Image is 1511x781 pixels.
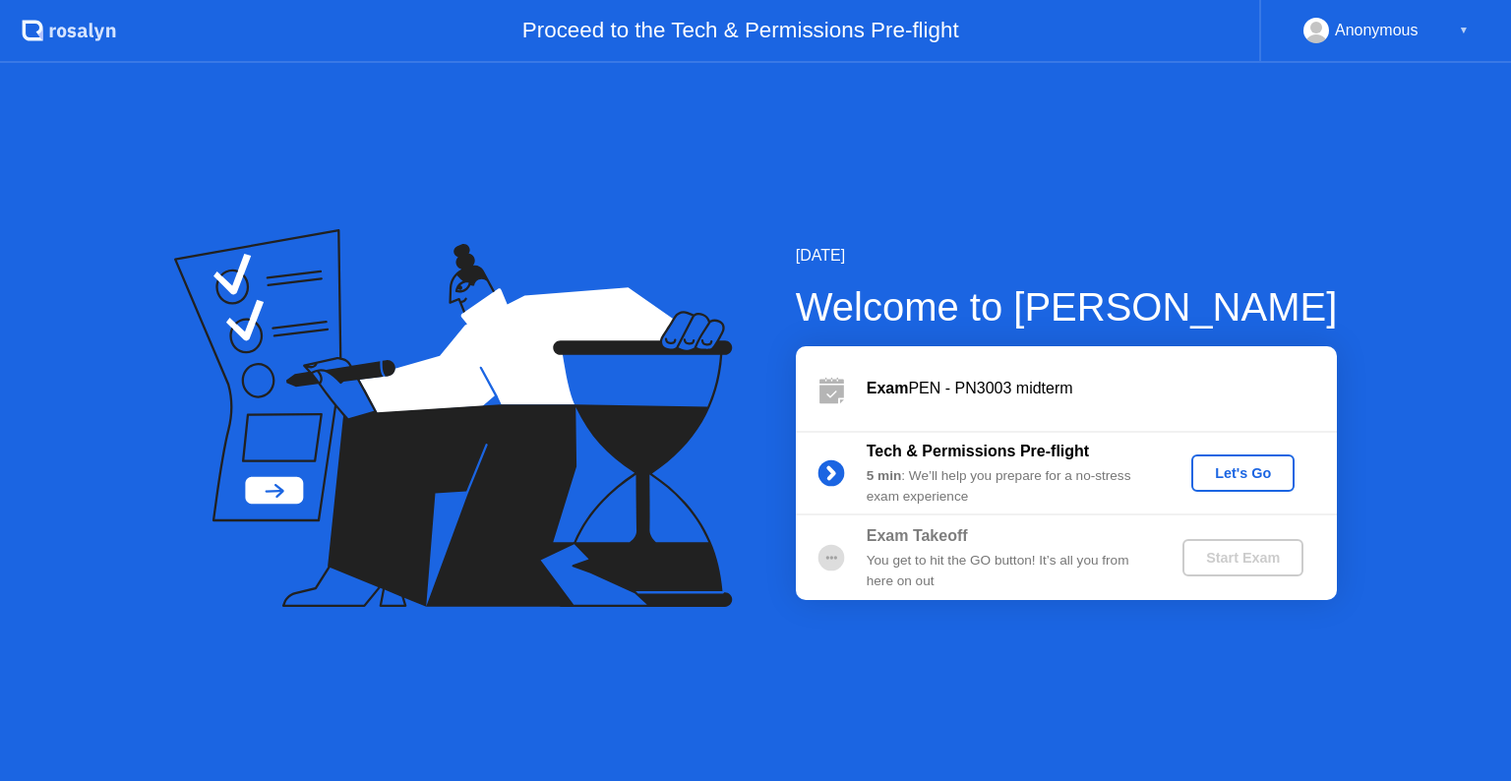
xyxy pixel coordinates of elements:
div: You get to hit the GO button! It’s all you from here on out [867,551,1150,591]
b: Exam Takeoff [867,527,968,544]
div: Let's Go [1199,465,1287,481]
b: Tech & Permissions Pre-flight [867,443,1089,459]
div: ▼ [1459,18,1469,43]
b: 5 min [867,468,902,483]
b: Exam [867,380,909,396]
button: Start Exam [1182,539,1303,576]
div: Anonymous [1335,18,1419,43]
div: Welcome to [PERSON_NAME] [796,277,1338,336]
div: [DATE] [796,244,1338,268]
div: Start Exam [1190,550,1296,566]
div: : We’ll help you prepare for a no-stress exam experience [867,466,1150,507]
button: Let's Go [1191,454,1295,492]
div: PEN - PN3003 midterm [867,377,1337,400]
